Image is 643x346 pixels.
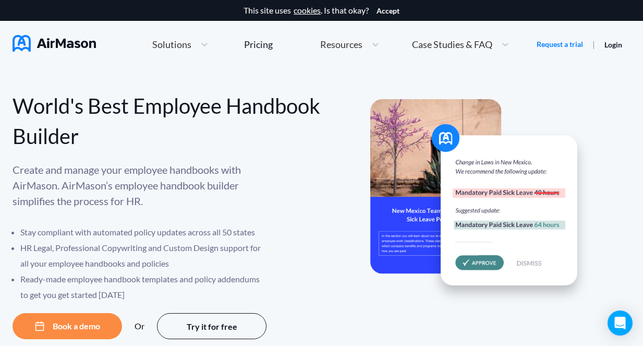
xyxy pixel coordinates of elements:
[244,35,273,54] a: Pricing
[244,40,273,49] div: Pricing
[13,91,322,151] div: World's Best Employee Handbook Builder
[604,40,622,49] a: Login
[537,39,583,50] a: Request a trial
[13,313,122,339] button: Book a demo
[412,40,492,49] span: Case Studies & FAQ
[320,40,362,49] span: Resources
[157,313,266,339] button: Try it for free
[608,311,633,336] div: Open Intercom Messenger
[20,271,268,303] li: Ready-made employee handbook templates and policy addendums to get you get started [DATE]
[377,7,399,15] button: Accept cookies
[370,99,589,304] img: hero-banner
[13,162,268,209] p: Create and manage your employee handbooks with AirMason. AirMason’s employee handbook builder sim...
[13,35,96,52] img: AirMason Logo
[592,39,595,49] span: |
[20,240,268,271] li: HR Legal, Professional Copywriting and Custom Design support for all your employee handbooks and ...
[294,6,321,15] a: cookies
[20,224,268,240] li: Stay compliant with automated policy updates across all 50 states
[135,321,144,331] div: Or
[152,40,191,49] span: Solutions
